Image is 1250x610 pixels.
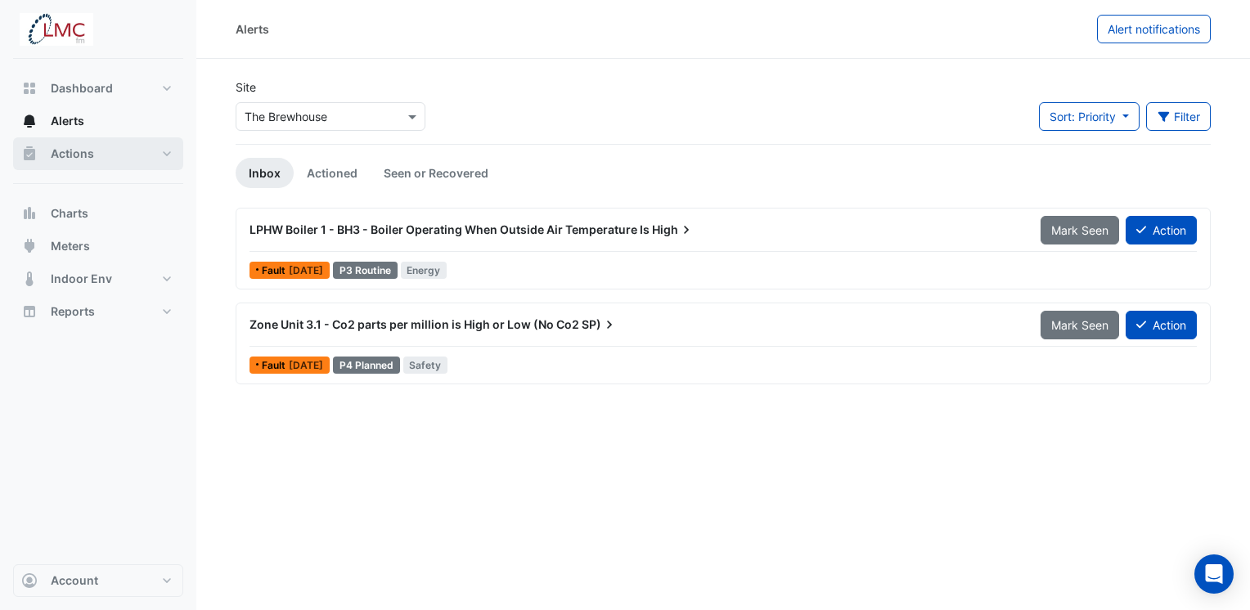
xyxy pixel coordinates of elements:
span: Account [51,572,98,589]
button: Reports [13,295,183,328]
span: Fault [262,361,289,370]
button: Meters [13,230,183,262]
app-icon: Indoor Env [21,271,38,287]
button: Dashboard [13,72,183,105]
span: Zone Unit 3.1 - Co2 parts per million is High or Low (No Co2 [250,317,579,331]
span: Actions [51,146,94,162]
span: Mark Seen [1051,318,1108,332]
button: Sort: Priority [1039,102,1140,131]
span: Dashboard [51,80,113,96]
button: Mark Seen [1041,311,1119,339]
div: P4 Planned [333,357,400,374]
button: Indoor Env [13,262,183,295]
span: Safety [403,357,448,374]
label: Site [236,78,256,96]
app-icon: Actions [21,146,38,162]
a: Seen or Recovered [371,158,501,188]
button: Account [13,564,183,597]
button: Charts [13,197,183,230]
div: Open Intercom Messenger [1194,554,1234,594]
span: Mark Seen [1051,223,1108,237]
span: Fault [262,266,289,276]
button: Alerts [13,105,183,137]
span: Alert notifications [1108,22,1200,36]
span: High [652,222,695,238]
a: Inbox [236,158,294,188]
app-icon: Reports [21,303,38,320]
span: Sort: Priority [1050,110,1116,123]
app-icon: Meters [21,238,38,254]
button: Mark Seen [1041,216,1119,244]
app-icon: Dashboard [21,80,38,96]
span: Alerts [51,113,84,129]
span: Charts [51,205,88,222]
app-icon: Charts [21,205,38,222]
button: Filter [1146,102,1212,131]
button: Action [1126,216,1197,244]
img: Company Logo [20,13,93,46]
span: Mon 25-Aug-2025 11:00 IST [289,264,323,276]
span: Energy [401,262,447,279]
button: Actions [13,137,183,170]
span: Meters [51,238,90,254]
span: SP) [582,316,618,333]
span: Reports [51,303,95,320]
span: Indoor Env [51,271,112,287]
span: LPHW Boiler 1 - BH3 - Boiler Operating When Outside Air Temperature Is [250,222,650,236]
button: Alert notifications [1097,15,1211,43]
div: Alerts [236,20,269,38]
a: Actioned [294,158,371,188]
app-icon: Alerts [21,113,38,129]
div: P3 Routine [333,262,398,279]
span: Fri 29-Aug-2025 13:15 IST [289,359,323,371]
button: Action [1126,311,1197,339]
